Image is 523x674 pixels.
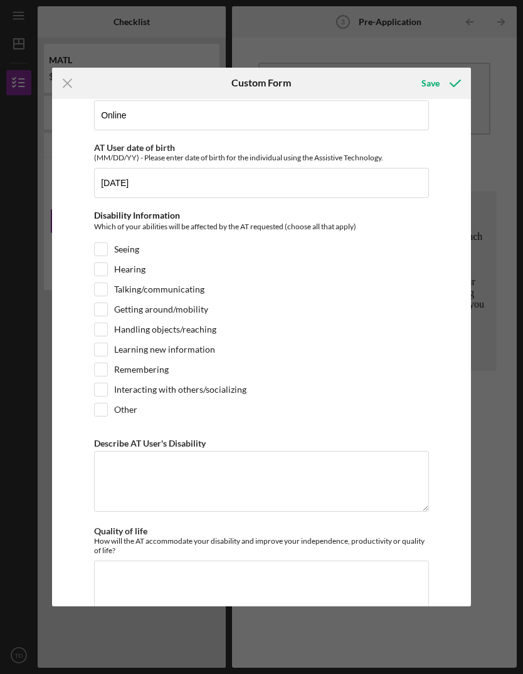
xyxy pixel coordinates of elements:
[94,153,429,162] div: (MM/DD/YY) - Please enter date of birth for the individual using the Assistive Technology.
[94,220,429,236] div: Which of your abilities will be affected by the AT requested (choose all that apply)
[114,343,215,356] label: Learning new information
[114,383,246,396] label: Interacting with others/socializing
[231,77,291,88] h6: Custom Form
[409,71,471,96] button: Save
[94,210,429,220] div: Disability Information
[114,403,137,416] label: Other
[94,526,147,536] label: Quality of life
[114,323,216,336] label: Handling objects/reaching
[94,142,175,153] label: AT User date of birth
[421,71,440,96] div: Save
[114,263,145,276] label: Hearing
[114,243,139,256] label: Seeing
[94,438,206,448] label: Describe AT User's Disability
[114,283,204,296] label: Talking/communicating
[94,536,429,555] div: How will the AT accommodate your disability and improve your independence, productivity or qualit...
[114,363,169,376] label: Remembering
[114,303,208,316] label: Getting around/mobility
